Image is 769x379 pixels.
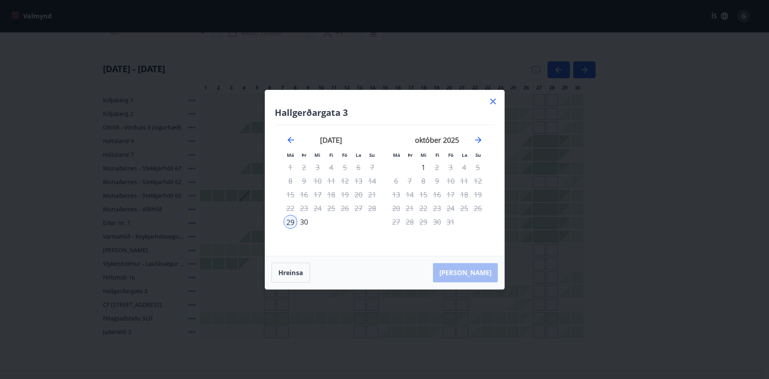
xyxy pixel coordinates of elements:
[287,152,294,158] small: Má
[471,188,485,201] td: Not available. sunnudagur, 19. október 2025
[369,152,375,158] small: Su
[365,188,379,201] td: Not available. sunnudagur, 21. september 2025
[435,152,439,158] small: Fi
[417,160,430,174] div: Aðeins útritun í boði
[462,152,467,158] small: La
[471,174,485,188] td: Not available. sunnudagur, 12. október 2025
[417,188,430,201] td: Not available. miðvikudagur, 15. október 2025
[324,160,338,174] td: Not available. fimmtudagur, 4. september 2025
[284,160,297,174] td: Not available. mánudagur, 1. september 2025
[403,174,417,188] td: Not available. þriðjudagur, 7. október 2025
[457,160,471,174] td: Not available. laugardagur, 4. október 2025
[473,135,483,145] div: Move forward to switch to the next month.
[365,201,379,215] td: Not available. sunnudagur, 28. september 2025
[389,201,403,215] td: Not available. mánudagur, 20. október 2025
[352,201,365,215] td: Not available. laugardagur, 27. september 2025
[356,152,361,158] small: La
[403,215,417,229] td: Not available. þriðjudagur, 28. október 2025
[338,174,352,188] div: Aðeins útritun í boði
[338,188,352,201] div: Aðeins útritun í boði
[444,160,457,174] td: Not available. föstudagur, 3. október 2025
[457,201,471,215] td: Not available. laugardagur, 25. október 2025
[365,174,379,188] td: Not available. sunnudagur, 14. september 2025
[311,188,324,201] td: Not available. miðvikudagur, 17. september 2025
[471,160,485,174] td: Not available. sunnudagur, 5. október 2025
[311,160,324,174] td: Not available. miðvikudagur, 3. september 2025
[284,215,297,229] div: Aðeins innritun í boði
[389,174,403,188] td: Not available. mánudagur, 6. október 2025
[457,188,471,201] td: Not available. laugardagur, 18. október 2025
[444,188,457,201] td: Not available. föstudagur, 17. október 2025
[430,188,444,201] td: Not available. fimmtudagur, 16. október 2025
[365,160,379,174] td: Not available. sunnudagur, 7. september 2025
[408,152,413,158] small: Þr
[457,174,471,188] td: Not available. laugardagur, 11. október 2025
[389,188,403,201] td: Not available. mánudagur, 13. október 2025
[417,174,430,188] td: Not available. miðvikudagur, 8. október 2025
[403,188,417,201] td: Not available. þriðjudagur, 14. október 2025
[329,152,333,158] small: Fi
[352,160,365,174] td: Not available. laugardagur, 6. september 2025
[284,201,297,215] td: Not available. mánudagur, 22. september 2025
[448,152,453,158] small: Fö
[352,174,365,188] td: Not available. laugardagur, 13. september 2025
[389,215,403,229] td: Not available. mánudagur, 27. október 2025
[475,152,481,158] small: Su
[430,201,444,215] td: Not available. fimmtudagur, 23. október 2025
[338,174,352,188] td: Not available. föstudagur, 12. september 2025
[417,201,430,215] td: Not available. miðvikudagur, 22. október 2025
[338,160,352,174] td: Not available. föstudagur, 5. september 2025
[421,152,427,158] small: Mi
[284,215,297,229] td: Selected as start date. mánudagur, 29. september 2025
[297,215,311,229] div: 30
[444,215,457,229] td: Not available. föstudagur, 31. október 2025
[324,188,338,201] td: Not available. fimmtudagur, 18. september 2025
[338,201,352,215] td: Not available. föstudagur, 26. september 2025
[320,135,342,145] strong: [DATE]
[342,152,347,158] small: Fö
[430,215,444,229] td: Not available. fimmtudagur, 30. október 2025
[302,152,306,158] small: Þr
[444,174,457,188] td: Not available. föstudagur, 10. október 2025
[338,201,352,215] div: Aðeins útritun í boði
[444,188,457,201] div: Aðeins útritun í boði
[314,152,320,158] small: Mi
[415,135,459,145] strong: október 2025
[297,160,311,174] td: Not available. þriðjudagur, 2. september 2025
[311,174,324,188] td: Not available. miðvikudagur, 10. september 2025
[324,174,338,188] td: Not available. fimmtudagur, 11. september 2025
[297,215,311,229] td: Choose þriðjudagur, 30. september 2025 as your check-out date. It’s available.
[444,201,457,215] td: Not available. föstudagur, 24. október 2025
[430,174,444,188] td: Not available. fimmtudagur, 9. október 2025
[430,160,444,174] td: Not available. fimmtudagur, 2. október 2025
[311,201,324,215] td: Not available. miðvikudagur, 24. september 2025
[338,188,352,201] td: Not available. föstudagur, 19. september 2025
[284,188,297,201] td: Not available. mánudagur, 15. september 2025
[352,188,365,201] td: Not available. laugardagur, 20. september 2025
[417,160,430,174] td: Choose miðvikudagur, 1. október 2025 as your check-out date. It’s available.
[275,106,495,118] h4: Hallgerðargata 3
[393,152,400,158] small: Má
[272,263,310,283] button: Hreinsa
[324,201,338,215] td: Not available. fimmtudagur, 25. september 2025
[286,135,296,145] div: Move backward to switch to the previous month.
[471,201,485,215] td: Not available. sunnudagur, 26. október 2025
[297,174,311,188] td: Not available. þriðjudagur, 9. september 2025
[403,201,417,215] td: Not available. þriðjudagur, 21. október 2025
[297,201,311,215] td: Not available. þriðjudagur, 23. september 2025
[275,125,495,246] div: Calendar
[297,188,311,201] td: Not available. þriðjudagur, 16. september 2025
[284,174,297,188] td: Not available. mánudagur, 8. september 2025
[417,215,430,229] td: Not available. miðvikudagur, 29. október 2025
